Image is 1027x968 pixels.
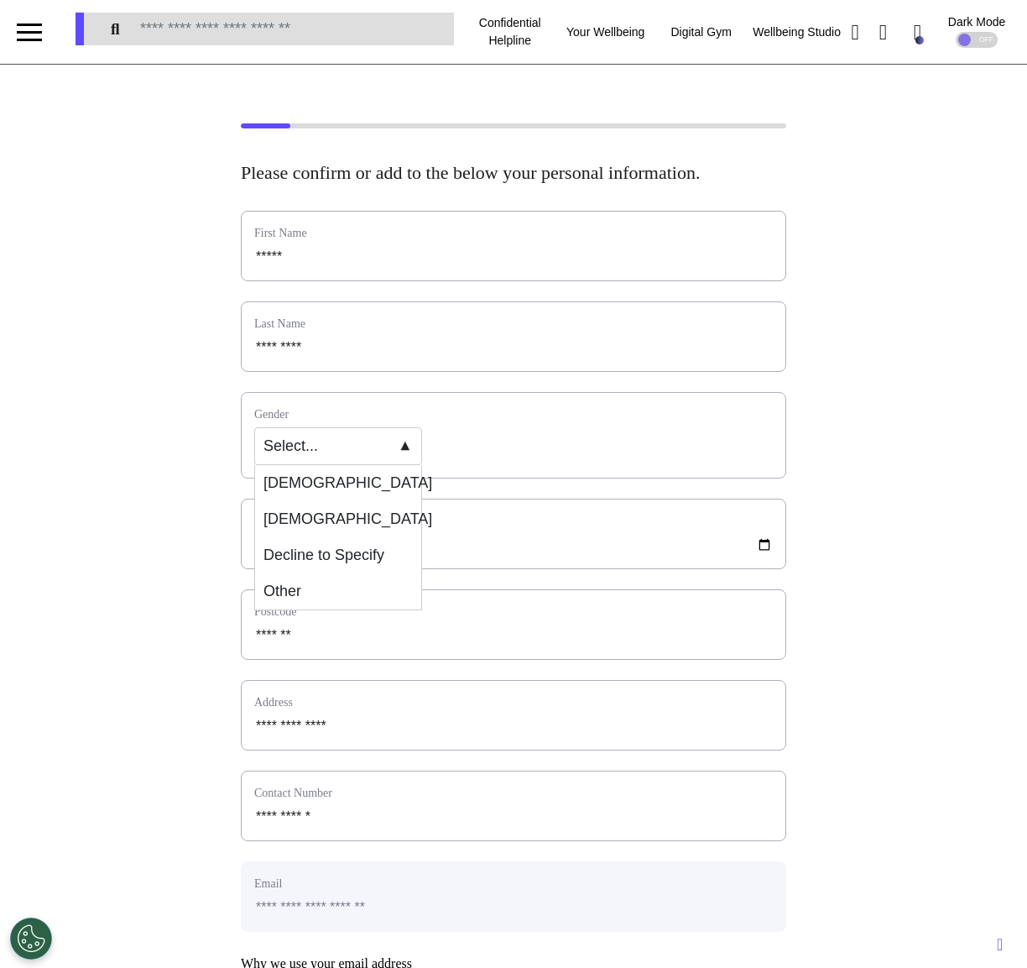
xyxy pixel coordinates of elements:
label: Email [254,875,773,892]
span: Select... [263,435,318,458]
div: Wellbeing Studio [749,8,845,55]
div: OFF [956,32,998,48]
div: Digital Gym [654,8,749,55]
label: Last Name [254,315,773,332]
div: Your Wellbeing [558,8,654,55]
label: Date of Birth [254,512,773,530]
label: Address [254,693,773,711]
li: [DEMOGRAPHIC_DATA] [255,501,421,537]
button: Open Preferences [10,918,52,960]
h2: Please confirm or add to the below your personal information. [241,162,786,184]
label: Postcode [254,603,773,620]
label: Gender [254,406,773,423]
label: Contact Number [254,784,773,802]
li: Decline to Specify [255,537,421,573]
li: [DEMOGRAPHIC_DATA] [255,465,421,501]
span: ▼ [398,435,413,458]
li: Other [255,573,421,610]
div: Dark Mode [948,16,1005,28]
div: Confidential Helpline [462,8,558,55]
label: First Name [254,224,773,242]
